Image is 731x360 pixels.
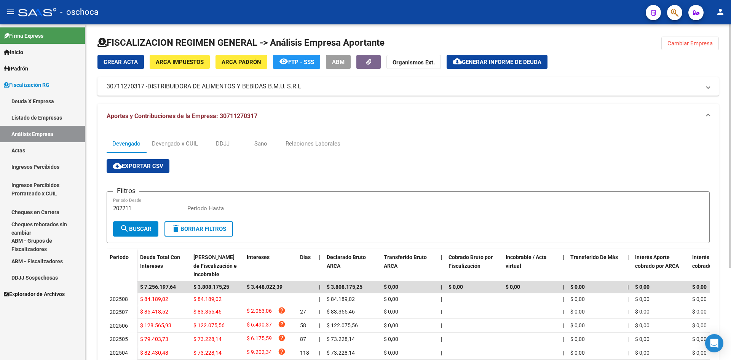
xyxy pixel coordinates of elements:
[441,350,442,356] span: |
[216,139,230,148] div: DDJJ
[140,350,168,356] span: $ 82.430,48
[384,296,398,302] span: $ 0,00
[627,254,629,260] span: |
[113,163,163,170] span: Exportar CSV
[140,309,168,315] span: $ 85.418,52
[327,309,355,315] span: $ 83.355,46
[110,336,128,342] span: 202505
[4,290,65,298] span: Explorador de Archivos
[384,322,398,328] span: $ 0,00
[273,55,320,69] button: FTP - SSS
[319,322,320,328] span: |
[635,309,650,315] span: $ 0,00
[692,309,707,315] span: $ 0,00
[503,249,560,283] datatable-header-cell: Incobrable / Acta virtual
[327,254,366,269] span: Declarado Bruto ARCA
[97,77,719,96] mat-expansion-panel-header: 30711270317 -DISTRIBUIDORA DE ALIMENTOS Y BEBIDAS B.M.U. S.R.L
[570,284,585,290] span: $ 0,00
[190,249,244,283] datatable-header-cell: Deuda Bruta Neto de Fiscalización e Incobrable
[506,284,520,290] span: $ 0,00
[4,48,23,56] span: Inicio
[247,254,270,260] span: Intereses
[441,336,442,342] span: |
[244,249,297,283] datatable-header-cell: Intereses
[254,139,267,148] div: Sano
[632,249,689,283] datatable-header-cell: Interés Aporte cobrado por ARCA
[627,284,629,290] span: |
[567,249,624,283] datatable-header-cell: Transferido De Más
[384,284,398,290] span: $ 0,00
[635,296,650,302] span: $ 0,00
[327,350,355,356] span: $ 73.228,14
[215,55,267,69] button: ARCA Padrón
[716,7,725,16] mat-icon: person
[441,309,442,315] span: |
[381,249,438,283] datatable-header-cell: Transferido Bruto ARCA
[692,296,707,302] span: $ 0,00
[279,57,288,66] mat-icon: remove_red_eye
[278,307,286,314] i: help
[445,249,503,283] datatable-header-cell: Cobrado Bruto por Fiscalización
[319,350,320,356] span: |
[297,249,316,283] datatable-header-cell: Dias
[110,254,129,260] span: Período
[300,336,306,342] span: 87
[140,296,168,302] span: $ 84.189,02
[570,336,585,342] span: $ 0,00
[462,59,541,66] span: Generar informe de deuda
[635,350,650,356] span: $ 0,00
[247,334,272,344] span: $ 6.175,59
[384,350,398,356] span: $ 0,00
[97,55,144,69] button: Crear Acta
[319,309,320,315] span: |
[107,159,169,173] button: Exportar CSV
[97,104,719,128] mat-expansion-panel-header: Aportes y Contribuciones de la Empresa: 30711270317
[171,224,180,233] mat-icon: delete
[193,309,222,315] span: $ 83.355,46
[113,221,158,237] button: Buscar
[107,82,701,91] mat-panel-title: 30711270317 -
[247,348,272,358] span: $ 9.202,34
[110,296,128,302] span: 202508
[327,322,358,328] span: $ 122.075,56
[441,254,442,260] span: |
[563,336,564,342] span: |
[570,322,585,328] span: $ 0,00
[563,296,564,302] span: |
[319,296,320,302] span: |
[563,254,564,260] span: |
[110,309,128,315] span: 202507
[164,221,233,237] button: Borrar Filtros
[393,59,435,66] strong: Organismos Ext.
[107,249,137,281] datatable-header-cell: Período
[667,40,713,47] span: Cambiar Empresa
[627,350,629,356] span: |
[384,309,398,315] span: $ 0,00
[453,57,462,66] mat-icon: cloud_download
[386,55,441,69] button: Organismos Ext.
[300,322,306,328] span: 58
[150,55,210,69] button: ARCA Impuestos
[692,322,707,328] span: $ 0,00
[140,336,168,342] span: $ 79.403,73
[563,322,564,328] span: |
[570,350,585,356] span: $ 0,00
[4,32,43,40] span: Firma Express
[327,296,355,302] span: $ 84.189,02
[624,249,632,283] datatable-header-cell: |
[563,350,564,356] span: |
[120,226,152,232] span: Buscar
[137,249,190,283] datatable-header-cell: Deuda Total Con Intereses
[110,350,128,356] span: 202504
[635,322,650,328] span: $ 0,00
[384,336,398,342] span: $ 0,00
[692,284,707,290] span: $ 0,00
[110,323,128,329] span: 202506
[635,254,679,269] span: Interés Aporte cobrado por ARCA
[278,334,286,342] i: help
[4,64,28,73] span: Padrón
[120,224,129,233] mat-icon: search
[140,322,171,328] span: $ 128.565,93
[661,37,719,50] button: Cambiar Empresa
[384,254,427,269] span: Transferido Bruto ARCA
